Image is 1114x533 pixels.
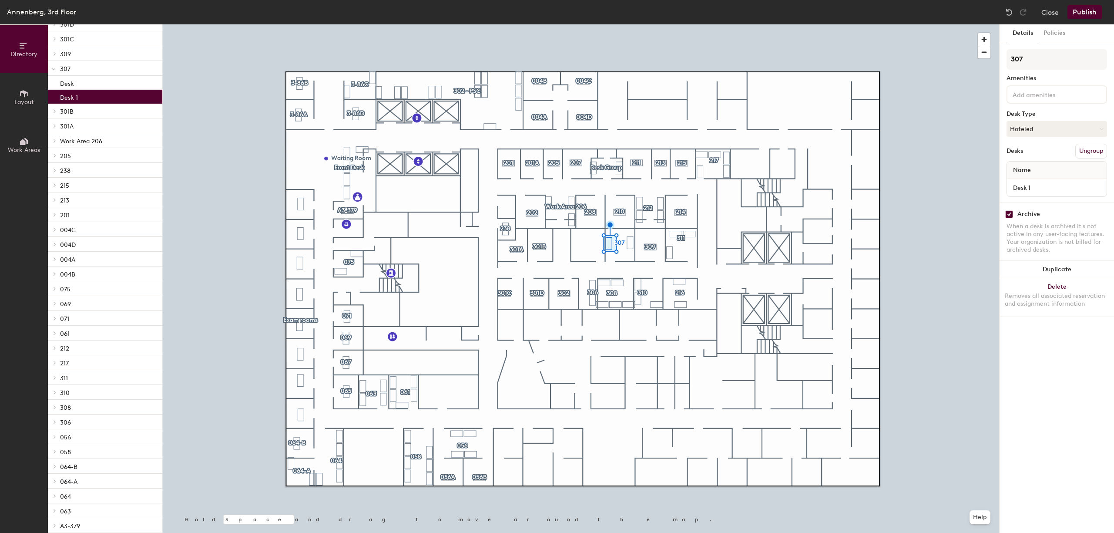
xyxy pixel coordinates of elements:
button: Publish [1067,5,1102,19]
div: Annenberg, 3rd Floor [7,7,76,17]
img: Redo [1019,8,1027,17]
span: 301D [60,21,74,28]
span: 215 [60,182,69,189]
span: 004A [60,256,75,263]
span: 058 [60,449,71,456]
span: Layout [14,98,34,106]
button: Close [1041,5,1059,19]
span: 306 [60,419,71,426]
span: 301A [60,123,74,130]
div: Removes all associated reservation and assignment information [1005,292,1109,308]
span: 311 [60,374,68,382]
span: Work Areas [8,146,40,154]
span: 064-A [60,478,77,486]
span: 064-B [60,463,77,471]
span: 212 [60,345,69,352]
span: 301B [60,108,74,115]
span: 064 [60,493,71,500]
span: 205 [60,152,71,160]
div: Amenities [1007,75,1107,82]
span: 069 [60,300,71,308]
span: 217 [60,360,69,367]
button: Hoteled [1007,121,1107,137]
span: Directory [10,51,37,58]
button: Help [970,510,990,524]
span: 213 [60,197,69,204]
span: A3-379 [60,523,80,530]
input: Add amenities [1011,89,1089,99]
button: Policies [1038,24,1070,42]
button: Details [1007,24,1038,42]
img: Undo [1005,8,1013,17]
span: 075 [60,286,70,293]
span: 301C [60,36,74,43]
span: Work Area 206 [60,138,102,145]
span: 056 [60,434,71,441]
span: 308 [60,404,71,412]
span: 201 [60,212,70,219]
input: Unnamed desk [1009,182,1105,194]
span: 310 [60,389,70,397]
div: Archive [1017,211,1040,218]
p: Desk 1 [60,91,78,101]
span: 004B [60,271,75,278]
button: Ungroup [1075,144,1107,159]
span: 004C [60,226,76,234]
span: Name [1009,162,1035,178]
div: Desks [1007,148,1023,155]
span: 309 [60,51,71,58]
span: 004D [60,241,76,249]
span: 071 [60,315,69,323]
span: 238 [60,167,70,175]
div: When a desk is archived it's not active in any user-facing features. Your organization is not bil... [1007,223,1107,254]
span: 307 [60,65,70,73]
button: Duplicate [1000,261,1114,278]
p: Desk [60,78,74,88]
button: DeleteRemoves all associated reservation and assignment information [1000,278,1114,317]
span: 063 [60,508,71,515]
span: 061 [60,330,70,337]
div: Desk Type [1007,111,1107,118]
